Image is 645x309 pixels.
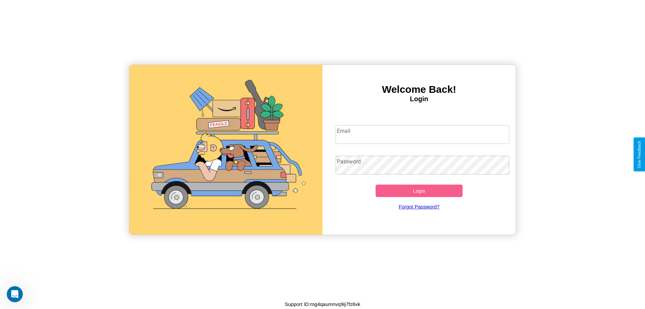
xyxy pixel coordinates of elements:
img: gif [129,65,322,235]
button: Login [376,185,463,197]
div: Give Feedback [637,141,642,168]
iframe: Intercom live chat [7,286,23,302]
a: Forgot Password? [332,197,506,216]
h3: Welcome Back! [322,84,516,95]
p: Support ID: mg4qaumnvq9ij7fz6vk [285,300,360,309]
h4: Login [322,95,516,103]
